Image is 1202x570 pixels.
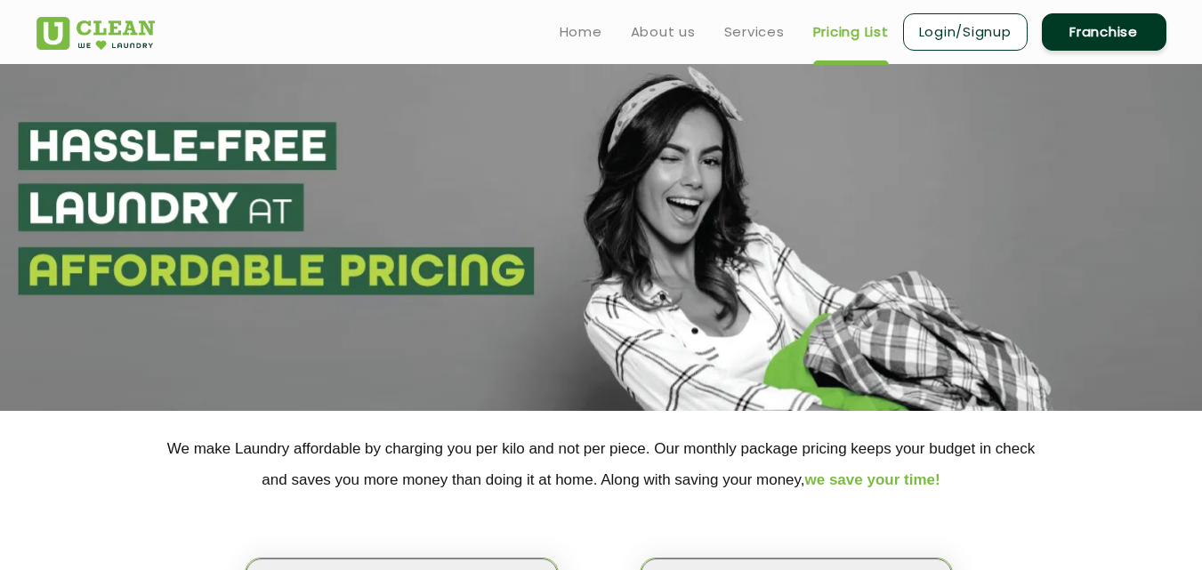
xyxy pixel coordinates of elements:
a: About us [631,21,696,43]
span: we save your time! [805,471,940,488]
a: Login/Signup [903,13,1028,51]
a: Pricing List [813,21,889,43]
img: UClean Laundry and Dry Cleaning [36,17,155,50]
a: Franchise [1042,13,1166,51]
a: Home [560,21,602,43]
p: We make Laundry affordable by charging you per kilo and not per piece. Our monthly package pricin... [36,433,1166,495]
a: Services [724,21,785,43]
